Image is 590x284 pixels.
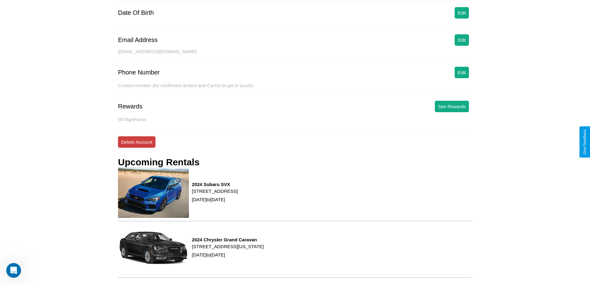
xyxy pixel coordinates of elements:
[435,101,469,112] button: See Rewards
[192,195,238,204] p: [DATE] to [DATE]
[192,237,264,242] h3: 2024 Chrysler Grand Caravan
[192,187,238,195] p: [STREET_ADDRESS]
[118,167,189,218] img: rental
[192,242,264,251] p: [STREET_ADDRESS][US_STATE]
[118,136,155,148] button: Delete Account
[192,251,264,259] p: [DATE] to [DATE]
[118,83,472,95] div: Contact number (for confirmed renters and CarGo to get in touch).
[6,263,21,278] iframe: Intercom live chat
[118,9,154,16] div: Date Of Birth
[455,34,469,46] button: Edit
[455,7,469,19] button: Edit
[118,157,199,167] h3: Upcoming Rentals
[118,69,160,76] div: Phone Number
[118,36,158,44] div: Email Address
[118,103,142,110] div: Rewards
[118,115,472,124] p: 5676 goPoints
[118,221,189,274] img: rental
[118,49,472,61] div: [EMAIL_ADDRESS][DOMAIN_NAME]
[192,182,238,187] h3: 2024 Subaru SVX
[455,67,469,78] button: Edit
[583,129,587,155] div: Give Feedback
